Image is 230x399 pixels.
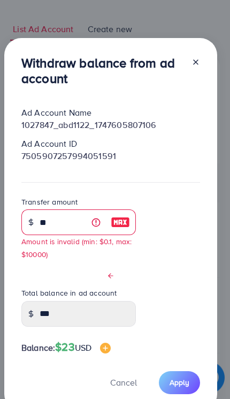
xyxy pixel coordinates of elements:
div: 7505907257994051591 [13,150,209,162]
div: Ad Account ID [13,138,209,150]
h4: $23 [55,341,111,354]
span: Balance: [21,342,55,354]
button: Cancel [97,371,150,394]
span: Apply [170,377,189,388]
label: Transfer amount [21,197,78,207]
button: Apply [159,371,200,394]
img: image [111,216,130,229]
small: Amount is invalid (min: $0.1, max: $10000) [21,236,132,259]
span: Cancel [110,377,137,388]
span: USD [75,342,91,353]
img: image [100,343,111,353]
div: Ad Account Name [13,107,209,119]
h3: Withdraw balance from ad account [21,55,183,86]
div: 1027847_abd1122_1747605807106 [13,119,209,131]
label: Total balance in ad account [21,288,117,298]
